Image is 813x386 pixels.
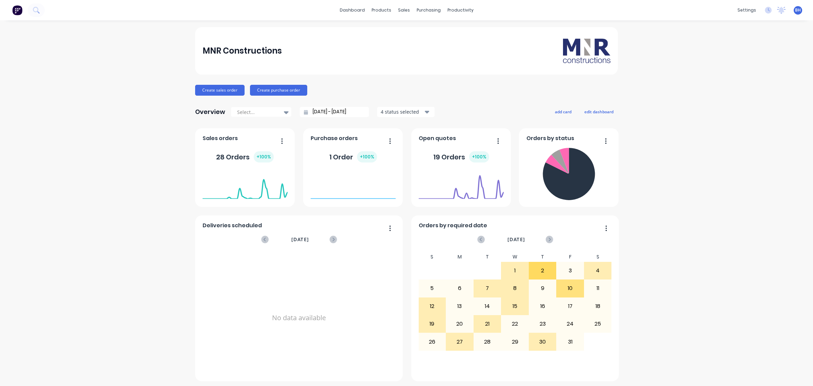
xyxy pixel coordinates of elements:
div: Overview [195,105,225,119]
div: 21 [474,315,501,332]
a: dashboard [336,5,368,15]
div: 19 Orders [433,151,489,162]
button: edit dashboard [580,107,618,116]
div: 22 [501,315,528,332]
div: 11 [584,280,611,297]
button: add card [550,107,576,116]
div: 20 [446,315,473,332]
div: MNR Constructions [203,44,282,58]
div: 1 Order [329,151,377,162]
div: 3 [557,262,584,279]
span: [DATE] [507,236,525,243]
div: 23 [529,315,556,332]
span: Purchase orders [311,134,358,142]
div: productivity [444,5,477,15]
div: settings [734,5,759,15]
div: M [446,252,474,262]
div: 14 [474,298,501,315]
div: T [529,252,557,262]
img: Factory [12,5,22,15]
div: 15 [501,298,528,315]
img: MNR Constructions [563,39,610,63]
div: 16 [529,298,556,315]
div: sales [395,5,413,15]
span: BH [795,7,801,13]
div: 2 [529,262,556,279]
div: 17 [557,298,584,315]
div: 5 [419,280,446,297]
div: 9 [529,280,556,297]
div: 7 [474,280,501,297]
div: 6 [446,280,473,297]
div: 10 [557,280,584,297]
div: T [474,252,501,262]
span: Deliveries scheduled [203,221,262,230]
div: 8 [501,280,528,297]
div: 31 [557,333,584,350]
span: Open quotes [419,134,456,142]
div: 25 [584,315,611,332]
div: 26 [419,333,446,350]
div: purchasing [413,5,444,15]
span: [DATE] [291,236,309,243]
div: 18 [584,298,611,315]
div: 19 [419,315,446,332]
div: 28 Orders [216,151,274,162]
div: 27 [446,333,473,350]
button: Create sales order [195,85,245,96]
div: W [501,252,529,262]
div: S [584,252,612,262]
div: 1 [501,262,528,279]
div: No data available [203,252,396,384]
div: 4 [584,262,611,279]
div: 29 [501,333,528,350]
div: products [368,5,395,15]
div: 24 [557,315,584,332]
div: + 100 % [254,151,274,162]
div: F [556,252,584,262]
div: 30 [529,333,556,350]
div: S [418,252,446,262]
span: Orders by status [526,134,574,142]
button: 4 status selected [377,107,435,117]
div: 28 [474,333,501,350]
div: 12 [419,298,446,315]
div: 4 status selected [381,108,423,115]
div: + 100 % [357,151,377,162]
button: Create purchase order [250,85,307,96]
div: + 100 % [469,151,489,162]
div: 13 [446,298,473,315]
span: Sales orders [203,134,238,142]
